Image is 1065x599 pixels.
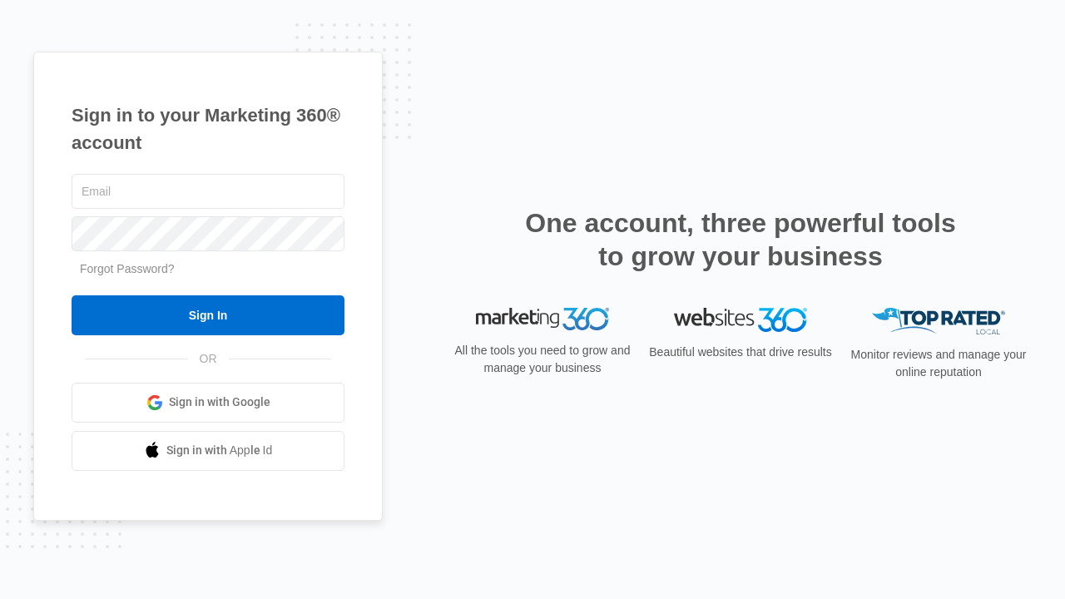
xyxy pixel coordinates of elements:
[845,346,1032,381] p: Monitor reviews and manage your online reputation
[872,308,1005,335] img: Top Rated Local
[72,383,344,423] a: Sign in with Google
[647,344,834,361] p: Beautiful websites that drive results
[72,431,344,471] a: Sign in with Apple Id
[80,262,175,275] a: Forgot Password?
[169,394,270,411] span: Sign in with Google
[520,206,961,273] h2: One account, three powerful tools to grow your business
[72,101,344,156] h1: Sign in to your Marketing 360® account
[188,350,229,368] span: OR
[166,442,273,459] span: Sign in with Apple Id
[449,342,636,377] p: All the tools you need to grow and manage your business
[72,295,344,335] input: Sign In
[674,308,807,332] img: Websites 360
[72,174,344,209] input: Email
[476,308,609,331] img: Marketing 360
